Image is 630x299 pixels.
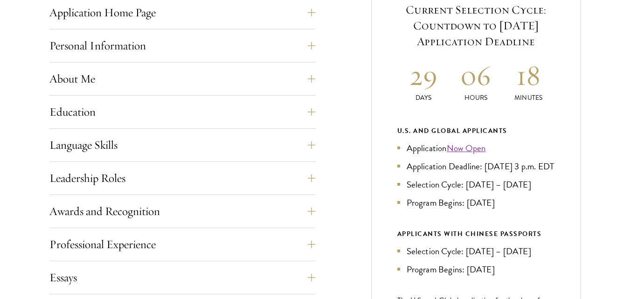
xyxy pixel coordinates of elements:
button: Language Skills [49,134,315,156]
li: Application Deadline: [DATE] 3 p.m. EDT [397,160,555,173]
h2: 29 [397,58,450,93]
li: Program Begins: [DATE] [397,263,555,276]
button: About Me [49,68,315,90]
button: Education [49,101,315,123]
p: Hours [450,93,502,103]
p: Days [397,93,450,103]
div: APPLICANTS WITH CHINESE PASSPORTS [397,228,555,240]
a: Now Open [447,141,486,155]
p: Minutes [502,93,555,103]
li: Application [397,141,555,155]
button: Awards and Recognition [49,200,315,223]
button: Leadership Roles [49,167,315,189]
li: Program Begins: [DATE] [397,196,555,209]
div: U.S. and Global Applicants [397,125,555,137]
button: Personal Information [49,35,315,57]
li: Selection Cycle: [DATE] – [DATE] [397,244,555,258]
h2: 06 [450,58,502,93]
button: Professional Experience [49,233,315,256]
button: Essays [49,266,315,289]
button: Application Home Page [49,1,315,24]
h5: Current Selection Cycle: Countdown to [DATE] Application Deadline [397,2,555,49]
h2: 18 [502,58,555,93]
li: Selection Cycle: [DATE] – [DATE] [397,178,555,191]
